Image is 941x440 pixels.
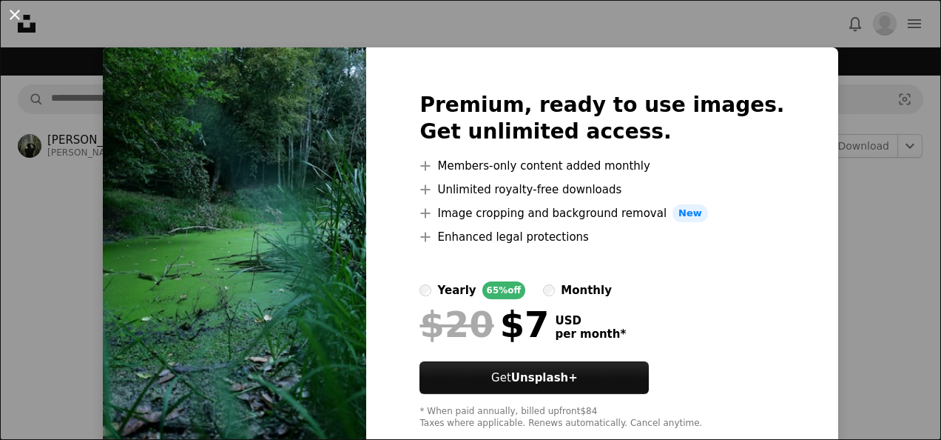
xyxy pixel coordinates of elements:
[555,327,626,341] span: per month *
[419,305,493,344] span: $20
[419,181,784,199] li: Unlimited royalty-free downloads
[543,284,555,296] input: monthly
[672,204,708,222] span: New
[419,204,784,222] li: Image cropping and background removal
[561,281,612,299] div: monthly
[555,314,626,327] span: USD
[437,281,476,299] div: yearly
[419,157,784,175] li: Members-only content added monthly
[419,406,784,430] div: * When paid annually, billed upfront $84 Taxes where applicable. Renews automatically. Cancel any...
[482,281,526,299] div: 65% off
[511,371,578,384] strong: Unsplash+
[419,361,649,394] a: GetUnsplash+
[419,228,784,246] li: Enhanced legal protections
[419,92,784,145] h2: Premium, ready to use images. Get unlimited access.
[419,284,431,296] input: yearly65%off
[419,305,549,344] div: $7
